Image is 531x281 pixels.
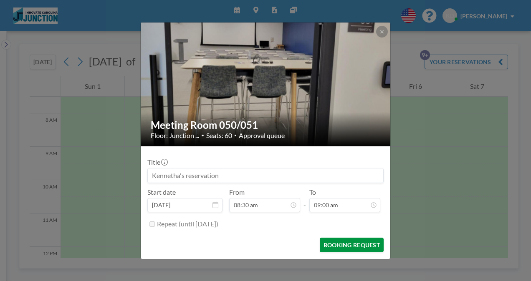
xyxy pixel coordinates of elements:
span: Approval queue [239,131,285,140]
label: To [309,188,316,196]
span: Floor: Junction ... [151,131,199,140]
span: • [201,132,204,138]
img: 537.jpg [141,22,391,147]
h2: Meeting Room 050/051 [151,119,381,131]
label: From [229,188,245,196]
span: - [303,191,306,209]
label: Start date [147,188,176,196]
button: BOOKING REQUEST [320,238,384,252]
label: Title [147,158,167,166]
span: Seats: 60 [206,131,232,140]
span: • [234,133,237,138]
input: Kennetha's reservation [148,168,383,183]
label: Repeat (until [DATE]) [157,220,218,228]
